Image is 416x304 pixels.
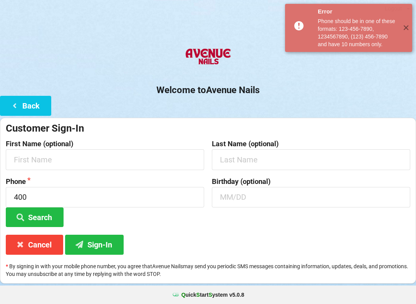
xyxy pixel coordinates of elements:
input: MM/DD [212,187,410,207]
input: Last Name [212,149,410,170]
div: Phone should be in one of these formats: 123-456-7890, 1234567890, (123) 456-7890 and have 10 num... [318,17,397,48]
label: Last Name (optional) [212,140,410,148]
p: By signing in with your mobile phone number, you agree that Avenue Nails may send you periodic SM... [6,262,410,278]
img: AvenueNails-Logo.png [182,42,233,73]
input: First Name [6,149,204,170]
label: Birthday (optional) [212,178,410,185]
span: S [196,292,200,298]
span: Q [181,292,186,298]
label: Phone [6,178,204,185]
b: uick tart ystem v 5.0.8 [181,291,244,299]
img: favicon.ico [172,291,179,299]
span: S [208,292,212,298]
label: First Name (optional) [6,140,204,148]
button: Sign-In [65,235,124,254]
div: Error [318,8,397,15]
button: Search [6,207,64,227]
div: Customer Sign-In [6,122,410,135]
button: Cancel [6,235,63,254]
input: 1234567890 [6,187,204,207]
